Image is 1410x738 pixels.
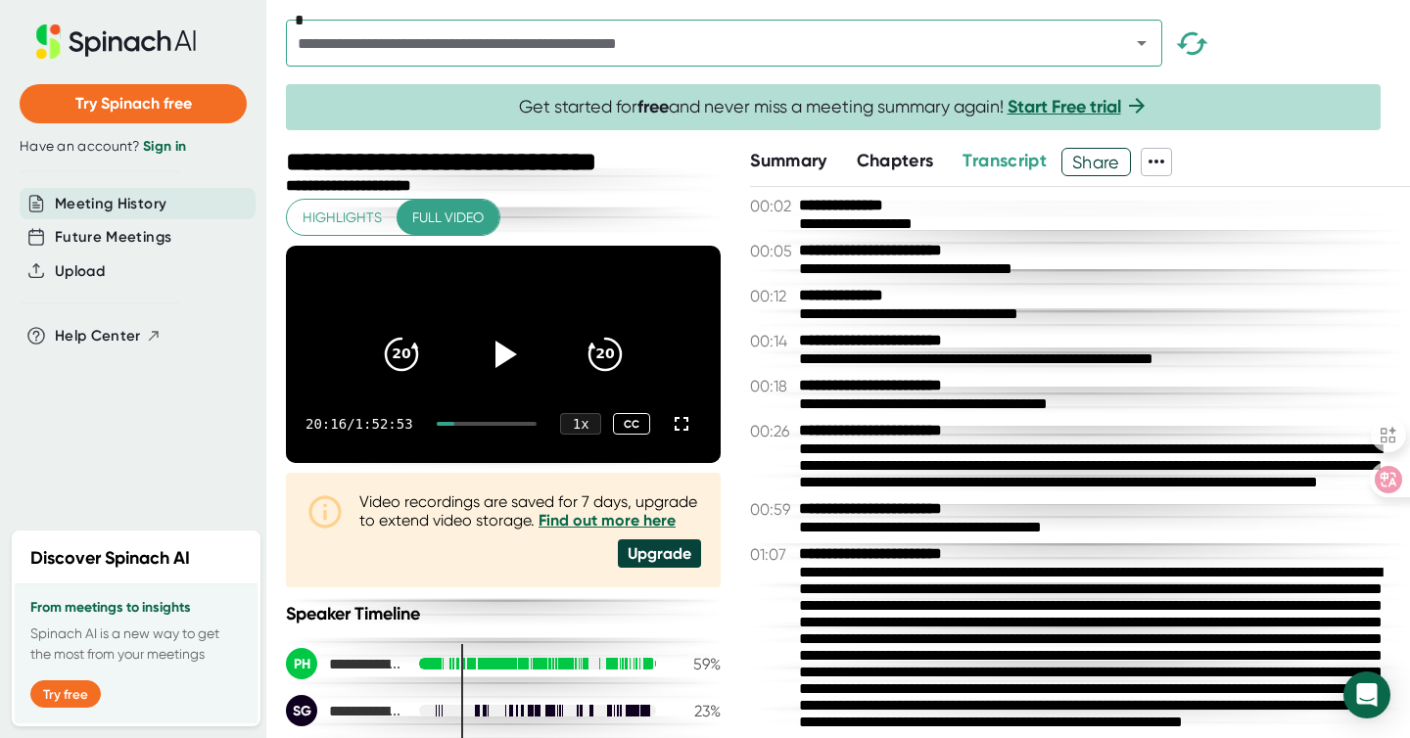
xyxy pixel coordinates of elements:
[539,511,676,530] a: Find out more here
[30,680,101,708] button: Try free
[286,603,721,624] div: Speaker Timeline
[857,148,934,174] button: Chapters
[560,413,601,435] div: 1 x
[30,545,190,572] h2: Discover Spinach AI
[55,325,162,347] button: Help Center
[286,648,403,679] div: Pablo Casas de la Huerta
[303,206,382,230] span: Highlights
[20,138,247,156] div: Have an account?
[55,193,166,215] button: Meeting History
[55,226,171,249] button: Future Meetings
[963,148,1047,174] button: Transcript
[750,545,794,564] span: 01:07
[750,148,826,174] button: Summary
[30,623,242,665] p: Spinach AI is a new way to get the most from your meetings
[857,150,934,171] span: Chapters
[359,492,701,530] div: Video recordings are saved for 7 days, upgrade to extend video storage.
[750,332,794,350] span: 00:14
[613,413,650,436] div: CC
[637,96,669,117] b: free
[750,197,794,215] span: 00:02
[750,422,794,440] span: 00:26
[305,416,413,432] div: 20:16 / 1:52:53
[1128,29,1155,57] button: Open
[287,200,398,236] button: Highlights
[750,242,794,260] span: 00:05
[1008,96,1121,117] a: Start Free trial
[963,150,1047,171] span: Transcript
[1343,671,1390,718] div: Open Intercom Messenger
[286,695,403,726] div: Sidney Garcia
[519,96,1149,118] span: Get started for and never miss a meeting summary again!
[143,138,186,155] a: Sign in
[750,150,826,171] span: Summary
[750,287,794,305] span: 00:12
[286,648,317,679] div: PH
[55,260,105,283] button: Upload
[672,702,721,720] div: 23 %
[618,539,701,568] div: Upgrade
[20,84,247,123] button: Try Spinach free
[1062,145,1130,179] span: Share
[397,200,499,236] button: Full video
[1061,148,1131,176] button: Share
[75,94,192,113] span: Try Spinach free
[750,377,794,395] span: 00:18
[286,695,317,726] div: SG
[672,655,721,673] div: 59 %
[412,206,484,230] span: Full video
[30,600,242,616] h3: From meetings to insights
[55,325,141,347] span: Help Center
[750,500,794,519] span: 00:59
